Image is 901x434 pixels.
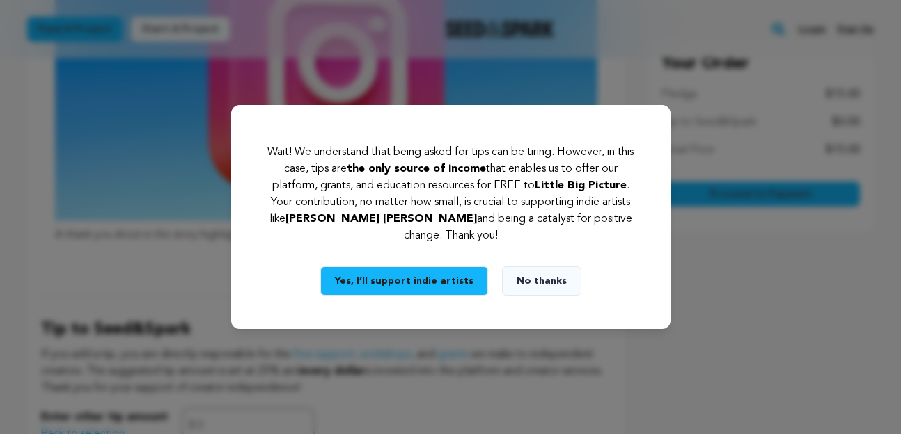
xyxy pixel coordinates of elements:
span: [PERSON_NAME] [PERSON_NAME] [285,214,477,225]
button: Yes, I’ll support indie artists [320,266,488,296]
span: Little Big Picture [535,180,627,191]
span: the only source of income [347,163,486,175]
p: Wait! We understand that being asked for tips can be tiring. However, in this case, tips are that... [265,144,637,244]
button: No thanks [502,266,581,296]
